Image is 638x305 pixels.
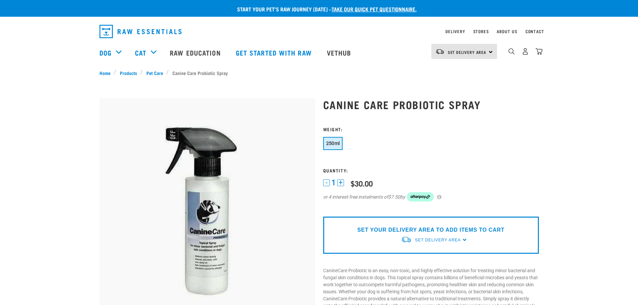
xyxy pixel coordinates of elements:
[229,39,320,66] a: Get started with Raw
[323,192,539,202] div: or 4 interest-free instalments of by
[332,7,417,10] a: take our quick pet questionnaire.
[448,51,487,53] span: Set Delivery Area
[407,192,434,202] img: Afterpay
[332,179,336,186] span: 1
[357,226,504,234] p: SET YOUR DELIVERY AREA TO ADD ITEMS TO CART
[401,236,412,243] img: van-moving.png
[143,69,166,76] a: Pet Care
[323,127,539,132] h3: Weight:
[323,137,343,150] button: 250ml
[337,179,344,186] button: +
[536,48,543,55] img: home-icon@2x.png
[320,39,360,66] a: Vethub
[135,48,146,58] a: Cat
[473,30,489,32] a: Stores
[99,69,539,76] nav: breadcrumbs
[522,48,529,55] img: user.png
[94,22,544,41] nav: dropdown navigation
[323,179,330,186] button: -
[323,168,539,173] h3: Quantity:
[497,30,517,32] a: About Us
[99,48,112,58] a: Dog
[163,39,229,66] a: Raw Education
[99,25,182,38] img: Raw Essentials Logo
[445,30,465,32] a: Delivery
[323,98,539,110] h1: Canine Care Probiotic Spray
[525,30,544,32] a: Contact
[388,194,400,201] span: $7.50
[99,69,114,76] a: Home
[326,141,340,146] span: 250ml
[351,179,373,187] div: $30.00
[435,49,444,55] img: van-moving.png
[508,48,515,55] img: home-icon-1@2x.png
[415,238,460,242] span: Set Delivery Area
[116,69,140,76] a: Products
